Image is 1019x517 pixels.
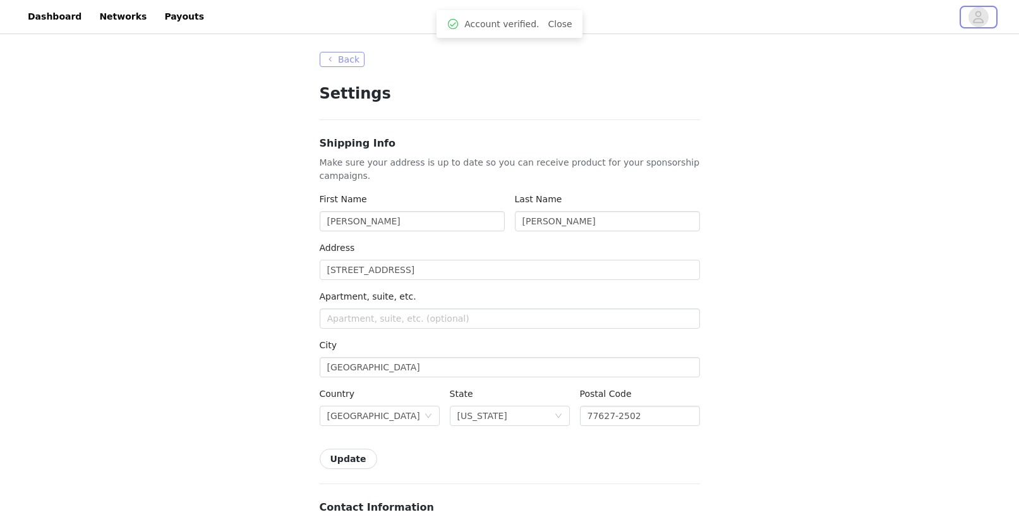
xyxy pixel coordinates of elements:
[580,389,632,399] label: Postal Code
[320,136,700,151] h3: Shipping Info
[320,82,700,105] h1: Settings
[457,406,507,425] div: Texas
[320,52,365,67] button: Back
[464,18,539,31] span: Account verified.
[548,19,572,29] a: Close
[320,500,700,515] h3: Contact Information
[20,3,89,31] a: Dashboard
[320,260,700,280] input: Address
[425,412,432,421] i: icon: down
[320,389,355,399] label: Country
[320,156,700,183] p: Make sure your address is up to date so you can receive product for your sponsorship campaigns.
[320,308,700,329] input: Apartment, suite, etc. (optional)
[157,3,212,31] a: Payouts
[580,406,700,426] input: Postal code
[450,389,473,399] label: State
[555,412,562,421] i: icon: down
[320,357,700,377] input: City
[320,340,337,350] label: City
[515,194,562,204] label: Last Name
[92,3,154,31] a: Networks
[320,243,355,253] label: Address
[972,7,984,27] div: avatar
[320,194,367,204] label: First Name
[327,406,420,425] div: United States
[320,291,416,301] label: Apartment, suite, etc.
[320,449,377,469] button: Update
